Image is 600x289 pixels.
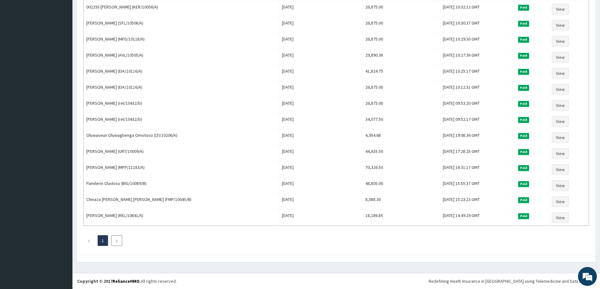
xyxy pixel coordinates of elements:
[440,1,515,17] td: [DATE] 10:32:12 GMT
[363,65,440,81] td: 41,824.75
[518,149,529,155] span: Paid
[552,52,569,63] a: View
[440,114,515,130] td: [DATE] 09:52:17 GMT
[84,81,279,97] td: [PERSON_NAME] (EIA/10116/A)
[84,194,279,210] td: Chinaza [PERSON_NAME] [PERSON_NAME] (FMP/10045/B)
[84,162,279,178] td: [PERSON_NAME] (MPP/11183/A)
[84,33,279,49] td: [PERSON_NAME] (MFD/10118/A)
[84,146,279,162] td: [PERSON_NAME] (URT/10009/A)
[3,172,120,194] textarea: Type your message and hit 'Enter'
[115,238,118,243] a: Next page
[363,81,440,97] td: 26,875.00
[552,20,569,31] a: View
[33,35,106,43] div: Chat with us now
[363,210,440,226] td: 18,186.85
[440,130,515,146] td: [DATE] 19:08:36 GMT
[279,97,363,114] td: [DATE]
[518,165,529,171] span: Paid
[552,212,569,223] a: View
[552,36,569,47] a: View
[518,53,529,58] span: Paid
[363,33,440,49] td: 26,875.00
[440,65,515,81] td: [DATE] 10:25:17 GMT
[279,17,363,33] td: [DATE]
[363,1,440,17] td: 26,875.00
[363,49,440,65] td: 29,890.38
[429,278,595,284] div: Redefining Heath Insurance in [GEOGRAPHIC_DATA] using Telemedicine and Data Science!
[518,117,529,123] span: Paid
[440,210,515,226] td: [DATE] 14:49:29 GMT
[363,130,440,146] td: 4,954.68
[440,49,515,65] td: [DATE] 10:27:36 GMT
[552,84,569,95] a: View
[279,210,363,226] td: [DATE]
[84,49,279,65] td: [PERSON_NAME] (AVL/10505/A)
[88,238,90,243] a: Previous page
[518,37,529,42] span: Paid
[279,162,363,178] td: [DATE]
[552,196,569,207] a: View
[363,178,440,194] td: 48,805.00
[518,133,529,139] span: Paid
[440,194,515,210] td: [DATE] 15:23:23 GMT
[84,114,279,130] td: [PERSON_NAME] (rel/10432/b)
[552,180,569,191] a: View
[440,146,515,162] td: [DATE] 17:28:25 GMT
[440,178,515,194] td: [DATE] 15:55:37 GMT
[518,101,529,107] span: Paid
[363,162,440,178] td: 70,326.50
[552,68,569,79] a: View
[552,164,569,175] a: View
[279,194,363,210] td: [DATE]
[84,65,279,81] td: [PERSON_NAME] (EIA/10116/A)
[440,162,515,178] td: [DATE] 16:31:17 GMT
[518,85,529,91] span: Paid
[552,100,569,111] a: View
[279,81,363,97] td: [DATE]
[363,114,440,130] td: 34,077.50
[112,278,140,284] a: RelianceHMO
[518,213,529,219] span: Paid
[77,278,141,284] strong: Copyright © 2017 .
[102,238,104,243] a: Page 1 is your current page
[552,148,569,159] a: View
[37,79,87,143] span: We're online!
[440,81,515,97] td: [DATE] 10:12:31 GMT
[518,197,529,203] span: Paid
[518,69,529,75] span: Paid
[518,181,529,187] span: Paid
[12,31,26,47] img: d_794563401_company_1708531726252_794563401
[440,17,515,33] td: [DATE] 10:30:37 GMT
[279,65,363,81] td: [DATE]
[363,194,440,210] td: 8,088.30
[279,114,363,130] td: [DATE]
[552,116,569,127] a: View
[84,210,279,226] td: [PERSON_NAME] (REL/10841/A)
[279,1,363,17] td: [DATE]
[279,49,363,65] td: [DATE]
[552,132,569,143] a: View
[84,97,279,114] td: [PERSON_NAME] (rel/10432/b)
[440,97,515,114] td: [DATE] 09:53:20 GMT
[279,178,363,194] td: [DATE]
[518,21,529,26] span: Paid
[84,130,279,146] td: Oluwaseun Oluwagbenga Omotoso (LTI/10206/A)
[363,17,440,33] td: 26,875.00
[84,178,279,194] td: Pamilerin Oladosu (BIG/10089/B)
[279,130,363,146] td: [DATE]
[552,4,569,14] a: View
[84,1,279,17] td: 002293 [PERSON_NAME] (KER/10056/A)
[279,33,363,49] td: [DATE]
[518,5,529,10] span: Paid
[279,146,363,162] td: [DATE]
[440,33,515,49] td: [DATE] 10:29:30 GMT
[84,17,279,33] td: [PERSON_NAME] (SFL/10508/A)
[363,146,440,162] td: 44,635.50
[103,3,118,18] div: Minimize live chat window
[363,97,440,114] td: 26,875.00
[72,273,600,289] footer: All rights reserved.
